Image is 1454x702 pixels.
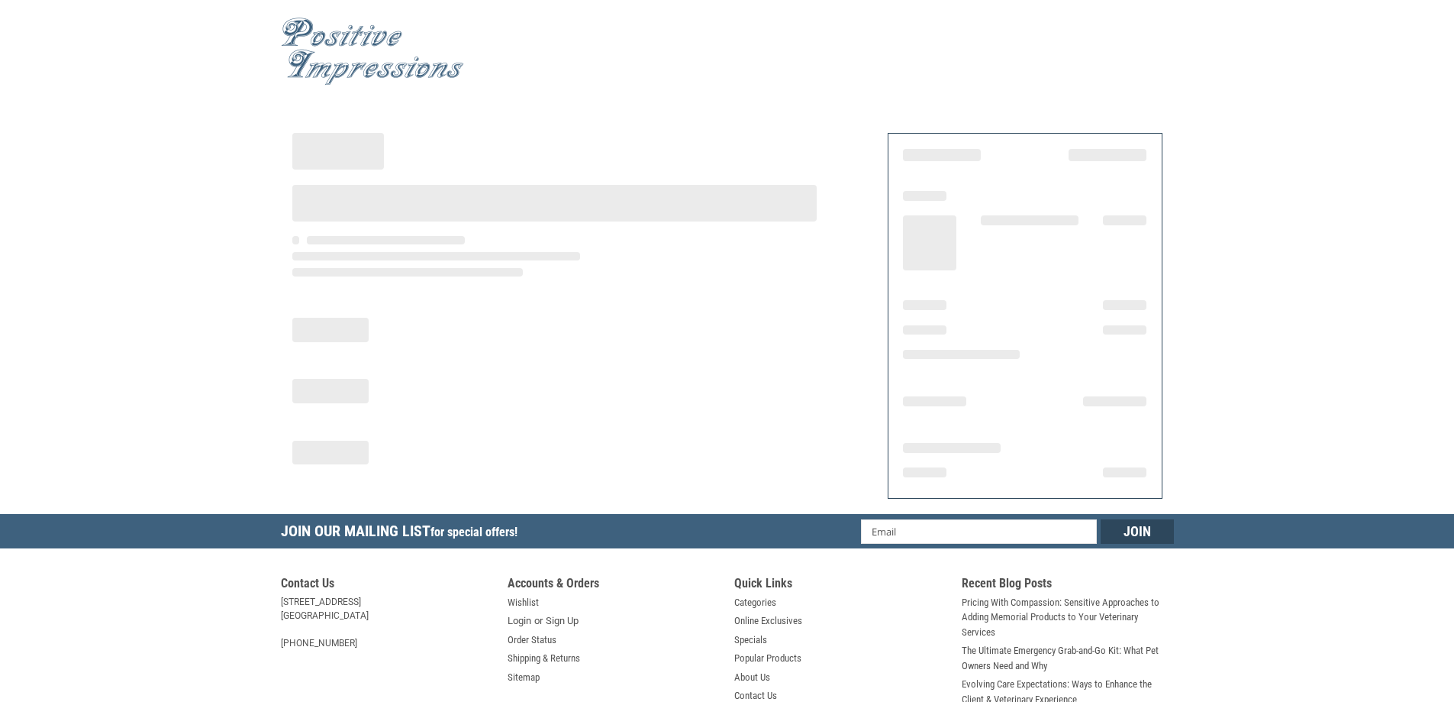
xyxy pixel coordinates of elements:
[508,651,580,666] a: Shipping & Returns
[508,613,531,629] a: Login
[525,613,552,629] span: or
[508,576,720,595] h5: Accounts & Orders
[734,670,770,685] a: About Us
[281,595,493,650] address: [STREET_ADDRESS] [GEOGRAPHIC_DATA] [PHONE_NUMBER]
[734,576,946,595] h5: Quick Links
[734,632,767,648] a: Specials
[546,613,579,629] a: Sign Up
[962,643,1174,673] a: The Ultimate Emergency Grab-and-Go Kit: What Pet Owners Need and Why
[281,514,525,553] h5: Join Our Mailing List
[508,670,540,685] a: Sitemap
[861,519,1097,544] input: Email
[430,525,517,539] span: for special offers!
[508,595,539,610] a: Wishlist
[734,613,802,629] a: Online Exclusives
[734,651,801,666] a: Popular Products
[508,632,556,648] a: Order Status
[1101,519,1174,544] input: Join
[734,595,776,610] a: Categories
[962,576,1174,595] h5: Recent Blog Posts
[281,18,464,86] img: Positive Impressions
[962,595,1174,640] a: Pricing With Compassion: Sensitive Approaches to Adding Memorial Products to Your Veterinary Serv...
[281,576,493,595] h5: Contact Us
